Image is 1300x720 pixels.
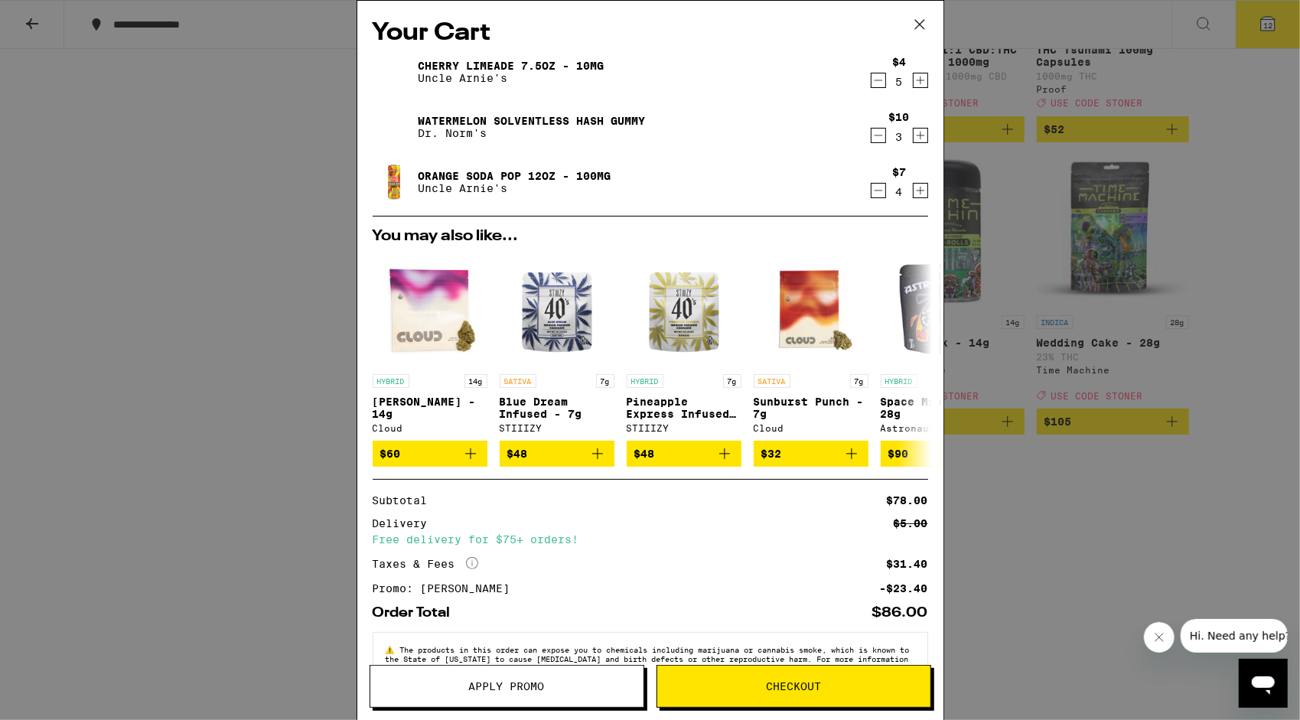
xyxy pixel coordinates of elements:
[627,423,741,433] div: STIIIZY
[754,252,868,441] a: Open page for Sunburst Punch - 7g from Cloud
[761,448,782,460] span: $32
[373,50,415,93] img: Cherry Limeade 7.5oz - 10mg
[850,374,868,388] p: 7g
[889,131,910,143] div: 3
[380,448,401,460] span: $60
[370,665,644,708] button: Apply Promo
[373,396,487,420] p: [PERSON_NAME] - 14g
[373,252,487,367] img: Cloud - Runtz - 14g
[373,518,438,529] div: Delivery
[419,182,611,194] p: Uncle Arnie's
[500,374,536,388] p: SATIVA
[881,423,995,433] div: Astronauts
[627,441,741,467] button: Add to bag
[627,252,741,441] a: Open page for Pineapple Express Infused - 7g from STIIIZY
[373,557,478,571] div: Taxes & Fees
[754,423,868,433] div: Cloud
[913,183,928,198] button: Increment
[373,423,487,433] div: Cloud
[507,448,528,460] span: $48
[9,11,110,23] span: Hi. Need any help?
[894,518,928,529] div: $5.00
[887,559,928,569] div: $31.40
[881,252,995,367] img: Astronauts - Space Mintz - 28g
[892,186,906,198] div: 4
[871,128,886,143] button: Decrement
[500,252,614,367] img: STIIIZY - Blue Dream Infused - 7g
[373,374,409,388] p: HYBRID
[913,128,928,143] button: Increment
[880,583,928,594] div: -$23.40
[373,252,487,441] a: Open page for Runtz - 14g from Cloud
[464,374,487,388] p: 14g
[913,73,928,88] button: Increment
[892,76,906,88] div: 5
[887,495,928,506] div: $78.00
[419,115,646,127] a: Watermelon Solventless Hash Gummy
[872,606,928,620] div: $86.00
[386,645,910,673] span: The products in this order can expose you to chemicals including marijuana or cannabis smoke, whi...
[627,396,741,420] p: Pineapple Express Infused - 7g
[881,252,995,441] a: Open page for Space Mintz - 28g from Astronauts
[419,170,611,182] a: Orange Soda Pop 12oz - 100mg
[500,396,614,420] p: Blue Dream Infused - 7g
[881,396,995,420] p: Space Mintz - 28g
[500,252,614,441] a: Open page for Blue Dream Infused - 7g from STIIIZY
[386,645,400,654] span: ⚠️
[892,166,906,178] div: $7
[871,73,886,88] button: Decrement
[1144,622,1175,653] iframe: Close message
[754,252,868,367] img: Cloud - Sunburst Punch - 7g
[871,183,886,198] button: Decrement
[419,127,646,139] p: Dr. Norm's
[754,396,868,420] p: Sunburst Punch - 7g
[500,423,614,433] div: STIIIZY
[881,441,995,467] button: Add to bag
[766,681,821,692] span: Checkout
[450,663,510,673] a: [DOMAIN_NAME]
[373,229,928,244] h2: You may also like...
[469,681,545,692] span: Apply Promo
[373,161,415,204] img: Orange Soda Pop 12oz - 100mg
[373,495,438,506] div: Subtotal
[419,60,604,72] a: Cherry Limeade 7.5oz - 10mg
[419,72,604,84] p: Uncle Arnie's
[373,16,928,50] h2: Your Cart
[627,374,663,388] p: HYBRID
[373,441,487,467] button: Add to bag
[373,534,928,545] div: Free delivery for $75+ orders!
[596,374,614,388] p: 7g
[373,106,415,148] img: Watermelon Solventless Hash Gummy
[892,56,906,68] div: $4
[1239,659,1288,708] iframe: Button to launch messaging window
[888,448,909,460] span: $90
[881,374,917,388] p: HYBRID
[634,448,655,460] span: $48
[500,441,614,467] button: Add to bag
[1181,619,1288,653] iframe: Message from company
[373,606,461,620] div: Order Total
[754,374,790,388] p: SATIVA
[373,583,521,594] div: Promo: [PERSON_NAME]
[754,441,868,467] button: Add to bag
[723,374,741,388] p: 7g
[657,665,931,708] button: Checkout
[627,252,741,367] img: STIIIZY - Pineapple Express Infused - 7g
[889,111,910,123] div: $10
